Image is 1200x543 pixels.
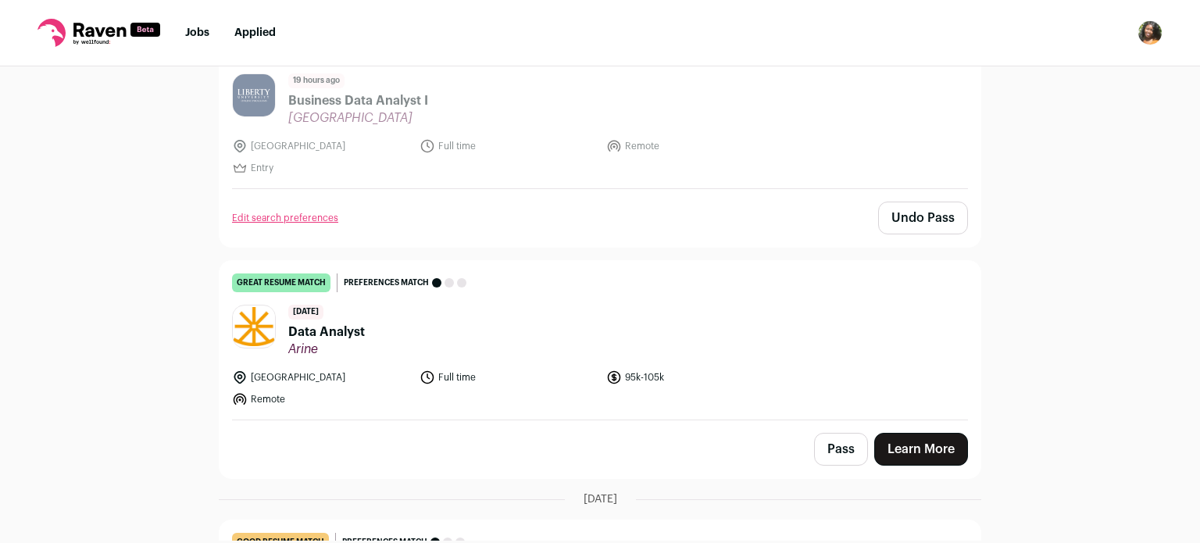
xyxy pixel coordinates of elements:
li: [GEOGRAPHIC_DATA] [232,370,410,385]
img: 30f6334ed6e6d1e8156f6796affd3a42c014bf45892c763aca156e77a75340a1.jpg [233,307,275,345]
span: 19 hours ago [288,73,345,88]
button: Undo Pass [878,202,968,234]
img: 6dff08be4204b25c3898afb27ddc16bf04b2c1a08f11f926cda77c1ca864e767.png [233,74,275,116]
li: 95k-105k [606,370,784,385]
li: Entry [232,160,410,176]
li: Remote [606,138,784,154]
span: Business Data Analyst I [288,91,428,110]
a: Applied [234,27,276,38]
img: 17173030-medium_jpg [1137,20,1162,45]
a: Jobs [185,27,209,38]
li: Remote [232,391,410,407]
div: great resume match [232,273,330,292]
li: Full time [420,370,598,385]
span: Arine [288,341,365,357]
li: [GEOGRAPHIC_DATA] [232,138,410,154]
span: [GEOGRAPHIC_DATA] [288,110,428,126]
a: Learn More [874,433,968,466]
span: [DATE] [288,305,323,320]
a: great resume match Preferences match 19 hours ago Business Data Analyst I [GEOGRAPHIC_DATA] [GEOG... [220,30,980,188]
span: Preferences match [344,275,429,291]
span: Data Analyst [288,323,365,341]
span: [DATE] [584,491,617,507]
a: Edit search preferences [232,212,338,224]
button: Pass [814,433,868,466]
li: Full time [420,138,598,154]
a: great resume match Preferences match [DATE] Data Analyst Arine [GEOGRAPHIC_DATA] Full time 95k-10... [220,261,980,420]
button: Open dropdown [1137,20,1162,45]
